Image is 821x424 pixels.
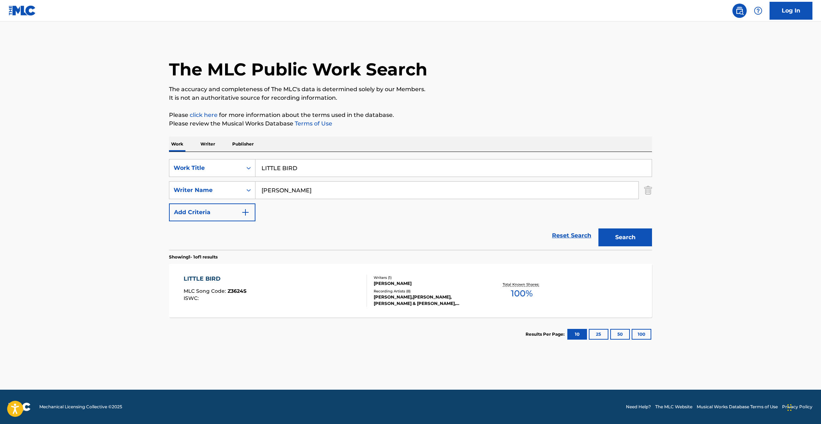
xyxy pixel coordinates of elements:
img: Delete Criterion [644,181,652,199]
form: Search Form [169,159,652,250]
iframe: Chat Widget [785,390,821,424]
button: 50 [610,329,630,340]
a: Log In [770,2,812,20]
a: Reset Search [548,228,595,243]
button: 100 [632,329,651,340]
p: It is not an authoritative source for recording information. [169,94,652,102]
p: The accuracy and completeness of The MLC's data is determined solely by our Members. [169,85,652,94]
a: Musical Works Database Terms of Use [697,404,778,410]
p: Please for more information about the terms used in the database. [169,111,652,119]
span: ISWC : [184,295,200,301]
p: Total Known Shares: [503,282,541,287]
a: LITTLE BIRDMLC Song Code:Z3624SISWC:Writers (1)[PERSON_NAME]Recording Artists (8)[PERSON_NAME],[P... [169,264,652,317]
span: Mechanical Licensing Collective © 2025 [39,404,122,410]
div: Drag [787,397,792,418]
p: Writer [198,137,217,152]
div: Writers ( 1 ) [374,275,482,280]
a: Terms of Use [293,120,332,127]
p: Work [169,137,185,152]
p: Results Per Page: [526,331,566,337]
p: Showing 1 - 1 of 1 results [169,254,218,260]
span: 100 % [511,287,533,300]
button: 10 [567,329,587,340]
span: Z3624S [228,288,247,294]
a: Public Search [732,4,747,18]
span: MLC Song Code : [184,288,228,294]
img: logo [9,403,31,411]
div: Work Title [174,164,238,172]
button: Search [598,228,652,246]
div: Recording Artists ( 8 ) [374,289,482,294]
h1: The MLC Public Work Search [169,59,427,80]
div: LITTLE BIRD [184,275,247,283]
a: Privacy Policy [782,404,812,410]
a: click here [190,112,218,118]
button: 25 [589,329,608,340]
img: help [754,6,762,15]
div: Help [751,4,765,18]
button: Add Criteria [169,203,255,221]
img: 9d2ae6d4665cec9f34b9.svg [241,208,250,217]
div: Writer Name [174,186,238,194]
a: Need Help? [626,404,651,410]
a: The MLC Website [655,404,692,410]
p: Please review the Musical Works Database [169,119,652,128]
img: MLC Logo [9,5,36,16]
div: [PERSON_NAME],[PERSON_NAME], [PERSON_NAME] & [PERSON_NAME], [PERSON_NAME] & [PERSON_NAME], [PERSO... [374,294,482,307]
div: [PERSON_NAME] [374,280,482,287]
p: Publisher [230,137,256,152]
img: search [735,6,744,15]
